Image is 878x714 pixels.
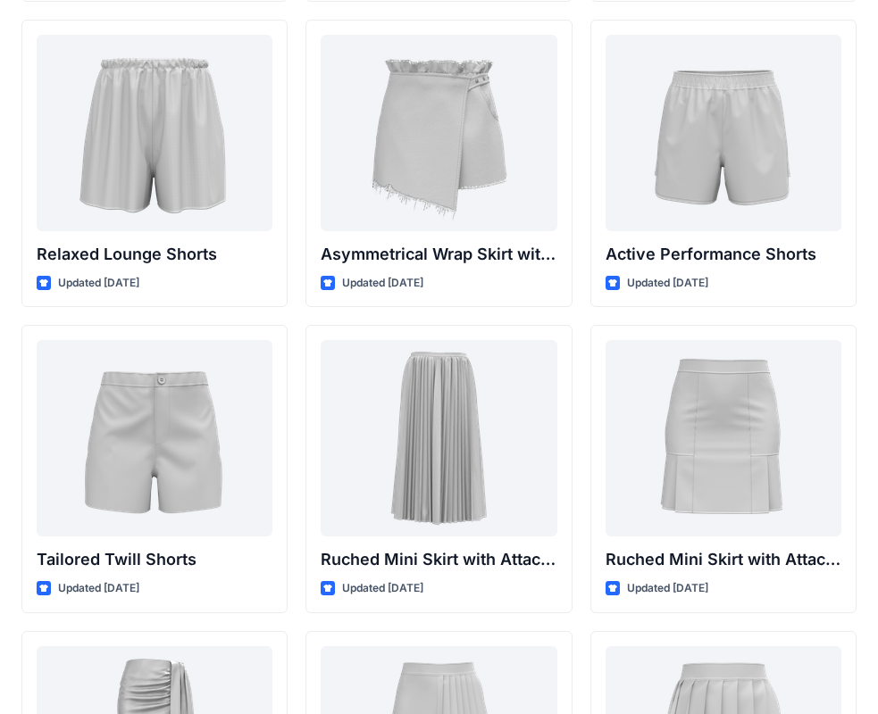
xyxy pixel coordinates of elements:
[321,547,556,572] p: Ruched Mini Skirt with Attached Draped Panel
[321,340,556,536] a: Ruched Mini Skirt with Attached Draped Panel
[58,579,139,598] p: Updated [DATE]
[37,547,272,572] p: Tailored Twill Shorts
[606,35,841,231] a: Active Performance Shorts
[37,35,272,231] a: Relaxed Lounge Shorts
[58,274,139,293] p: Updated [DATE]
[342,579,423,598] p: Updated [DATE]
[342,274,423,293] p: Updated [DATE]
[606,340,841,536] a: Ruched Mini Skirt with Attached Draped Panel
[321,35,556,231] a: Asymmetrical Wrap Skirt with Ruffle Waist
[606,242,841,267] p: Active Performance Shorts
[37,242,272,267] p: Relaxed Lounge Shorts
[627,579,708,598] p: Updated [DATE]
[37,340,272,536] a: Tailored Twill Shorts
[321,242,556,267] p: Asymmetrical Wrap Skirt with Ruffle Waist
[606,547,841,572] p: Ruched Mini Skirt with Attached Draped Panel
[627,274,708,293] p: Updated [DATE]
